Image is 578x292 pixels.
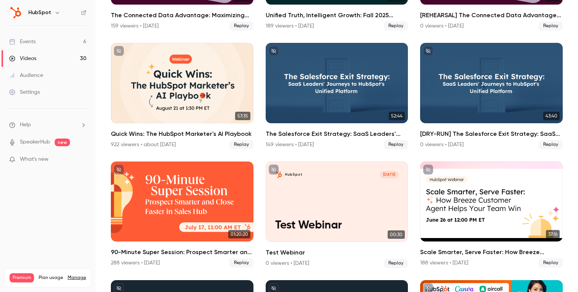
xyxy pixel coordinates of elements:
h2: Test Webinar [266,248,408,257]
div: 288 viewers • [DATE] [111,259,160,267]
span: Plan usage [39,275,63,281]
button: unpublished [269,165,279,175]
div: 0 viewers • [DATE] [420,141,464,148]
a: 37:16Scale Smarter, Serve Faster: How Breeze Customer Agent Helps Your Team Win188 viewers • [DAT... [420,161,563,268]
span: 00:30 [388,230,405,239]
li: The Salesforce Exit Strategy: SaaS Leaders' Journeys to HubSpot's Unified Platform [266,43,408,149]
h2: The Connected Data Advantage: Maximizing ROI from In-Person Events [111,11,253,20]
a: 01:20:2090-Minute Super Session: Prospect Smarter and Close Faster in Sales Hub288 viewers • [DAT... [111,161,253,268]
li: 90-Minute Super Session: Prospect Smarter and Close Faster in Sales Hub [111,161,253,268]
p: Test Webinar [275,219,398,232]
h2: The Salesforce Exit Strategy: SaaS Leaders' Journeys to HubSpot's Unified Platform [266,129,408,139]
button: unpublished [114,46,124,56]
a: Manage [68,275,86,281]
div: 0 viewers • [DATE] [420,22,464,30]
li: Test Webinar [266,161,408,268]
a: 43:40[DRY-RUN] The Salesforce Exit Strategy: SaaS Leaders' Journeys to HubSpot's Unified Platform... [420,43,563,149]
img: Test Webinar [275,171,283,178]
button: unpublished [269,46,279,56]
h6: HubSpot [28,9,51,16]
div: 188 viewers • [DATE] [420,259,468,267]
a: Test WebinarHubSpot[DATE]Test Webinar00:30Test Webinar0 viewers • [DATE]Replay [266,161,408,268]
div: 0 viewers • [DATE] [266,259,309,267]
h2: Scale Smarter, Serve Faster: How Breeze Customer Agent Helps Your Team Win [420,248,563,257]
button: unpublished [114,165,124,175]
button: unpublished [423,165,433,175]
span: Replay [229,258,253,268]
button: unpublished [423,46,433,56]
h2: Unified Truth, Intelligent Growth: Fall 2025 Spotlight Product Reveal [266,11,408,20]
iframe: Noticeable Trigger [77,156,86,163]
img: HubSpot [10,7,22,19]
div: Events [9,38,36,46]
span: 52:44 [389,112,405,120]
div: Audience [9,72,43,79]
div: 149 viewers • [DATE] [266,141,314,148]
span: Replay [229,140,253,149]
span: 57:35 [235,112,250,120]
h2: [DRY-RUN] The Salesforce Exit Strategy: SaaS Leaders' Journeys to HubSpot's Unified Platform [420,129,563,139]
span: Replay [539,21,563,31]
li: Scale Smarter, Serve Faster: How Breeze Customer Agent Helps Your Team Win [420,161,563,268]
span: Premium [10,273,34,282]
span: Replay [384,259,408,268]
span: 01:20:20 [228,230,250,238]
a: 57:35Quick Wins: The HubSpot Marketer's AI Playbook922 viewers • about [DATE]Replay [111,43,253,149]
span: Replay [229,21,253,31]
li: [DRY-RUN] The Salesforce Exit Strategy: SaaS Leaders' Journeys to HubSpot's Unified Platform [420,43,563,149]
p: HubSpot [285,172,302,177]
span: 43:40 [543,112,560,120]
span: [DATE] [380,171,398,178]
h2: Quick Wins: The HubSpot Marketer's AI Playbook [111,129,253,139]
div: 189 viewers • [DATE] [266,22,314,30]
span: Replay [384,21,408,31]
span: Replay [539,140,563,149]
span: What's new [20,155,49,163]
li: help-dropdown-opener [9,121,86,129]
div: 159 viewers • [DATE] [111,22,159,30]
span: Help [20,121,31,129]
h2: [REHEARSAL] The Connected Data Advantage: Maximizing ROI from In-Person Events [420,11,563,20]
span: Replay [539,258,563,268]
a: 52:44The Salesforce Exit Strategy: SaaS Leaders' Journeys to HubSpot's Unified Platform149 viewer... [266,43,408,149]
span: 37:16 [546,230,560,238]
span: Replay [384,140,408,149]
h2: 90-Minute Super Session: Prospect Smarter and Close Faster in Sales Hub [111,248,253,257]
div: Settings [9,88,40,96]
div: 922 viewers • about [DATE] [111,141,176,148]
div: Videos [9,55,36,62]
span: new [55,139,70,146]
li: Quick Wins: The HubSpot Marketer's AI Playbook [111,43,253,149]
a: SpeakerHub [20,138,50,146]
